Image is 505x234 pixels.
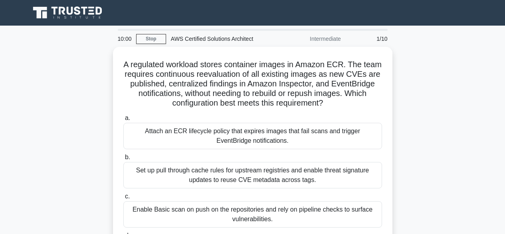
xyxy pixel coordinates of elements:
div: Intermediate [276,31,346,47]
div: 10:00 [113,31,136,47]
h5: A regulated workload stores container images in Amazon ECR. The team requires continuous reevalua... [123,60,383,108]
div: 1/10 [346,31,392,47]
div: AWS Certified Solutions Architect [166,31,276,47]
div: Attach an ECR lifecycle policy that expires images that fail scans and trigger EventBridge notifi... [123,123,382,149]
span: b. [125,154,130,160]
span: c. [125,193,130,200]
span: a. [125,114,130,121]
a: Stop [136,34,166,44]
div: Enable Basic scan on push on the repositories and rely on pipeline checks to surface vulnerabilit... [123,201,382,228]
div: Set up pull through cache rules for upstream registries and enable threat signature updates to re... [123,162,382,188]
